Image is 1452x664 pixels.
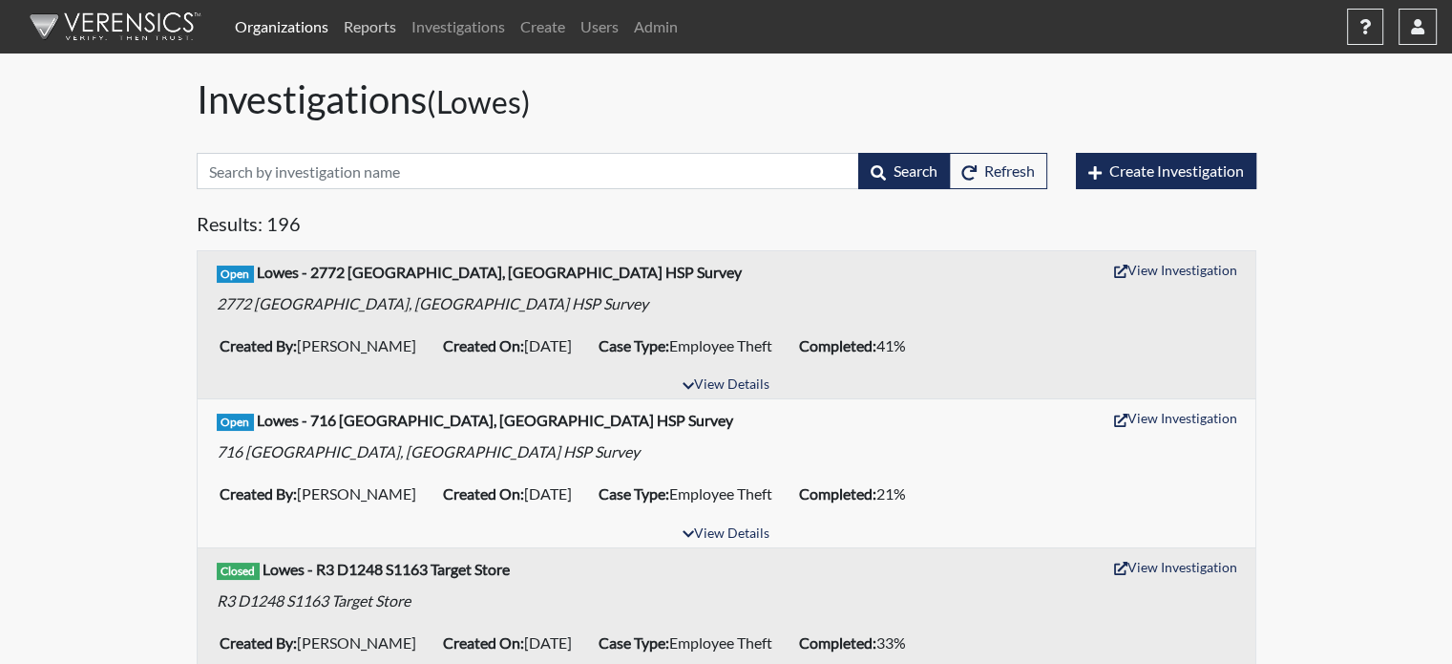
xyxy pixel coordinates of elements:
[894,161,937,180] span: Search
[858,153,950,189] button: Search
[791,331,925,361] li: 41%
[197,212,1256,243] h5: Results: 196
[599,484,669,503] b: Case Type:
[799,336,876,354] b: Completed:
[1076,153,1256,189] button: Create Investigation
[197,153,859,189] input: Search by investigation name
[1105,255,1246,285] button: View Investigation
[227,8,336,46] a: Organizations
[336,8,404,46] a: Reports
[674,522,778,547] button: View Details
[791,628,925,658] li: 33%
[220,336,297,354] b: Created By:
[799,484,876,503] b: Completed:
[591,628,791,658] li: Employee Theft
[1105,552,1246,582] button: View Investigation
[435,628,591,658] li: [DATE]
[217,591,410,610] em: R3 D1248 S1163 Target Store
[435,479,591,509] li: [DATE]
[599,633,669,652] b: Case Type:
[599,336,669,354] b: Case Type:
[591,331,791,361] li: Employee Theft
[217,266,255,283] span: Open
[217,563,261,580] span: Closed
[212,331,435,361] li: [PERSON_NAME]
[443,633,524,652] b: Created On:
[257,263,742,281] b: Lowes - 2772 [GEOGRAPHIC_DATA], [GEOGRAPHIC_DATA] HSP Survey
[443,484,524,503] b: Created On:
[573,8,626,46] a: Users
[591,479,791,509] li: Employee Theft
[1105,403,1246,433] button: View Investigation
[984,161,1035,180] span: Refresh
[220,484,297,503] b: Created By:
[217,294,648,312] em: 2772 [GEOGRAPHIC_DATA], [GEOGRAPHIC_DATA] HSP Survey
[404,8,513,46] a: Investigations
[212,628,435,658] li: [PERSON_NAME]
[263,560,510,578] b: Lowes - R3 D1248 S1163 Target Store
[217,442,640,461] em: 716 [GEOGRAPHIC_DATA], [GEOGRAPHIC_DATA] HSP Survey
[949,153,1047,189] button: Refresh
[791,479,925,509] li: 21%
[217,414,255,431] span: Open
[674,373,778,398] button: View Details
[513,8,573,46] a: Create
[1109,161,1244,180] span: Create Investigation
[799,633,876,652] b: Completed:
[435,331,591,361] li: [DATE]
[257,411,733,429] b: Lowes - 716 [GEOGRAPHIC_DATA], [GEOGRAPHIC_DATA] HSP Survey
[427,83,531,120] small: (Lowes)
[626,8,685,46] a: Admin
[212,479,435,509] li: [PERSON_NAME]
[443,336,524,354] b: Created On:
[220,633,297,652] b: Created By:
[197,76,1256,122] h1: Investigations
